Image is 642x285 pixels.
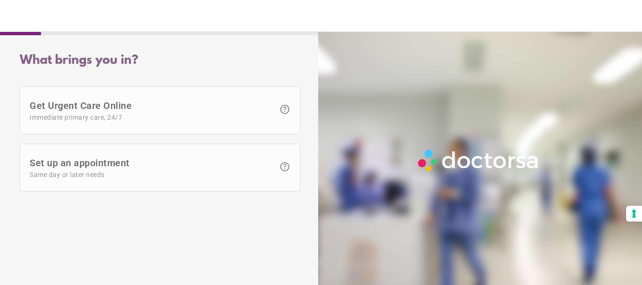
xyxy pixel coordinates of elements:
[30,114,274,121] span: Immediate primary care, 24/7
[20,54,300,68] div: What brings you in?
[279,161,290,172] span: help
[626,206,642,222] button: Your consent preferences for tracking technologies
[30,171,274,178] span: Same day or later needs
[279,104,290,115] span: help
[415,146,543,175] img: Logo-Doctorsa-trans-White-partial-flat.png
[30,100,274,121] span: Get Urgent Care Online
[30,157,274,178] span: Set up an appointment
